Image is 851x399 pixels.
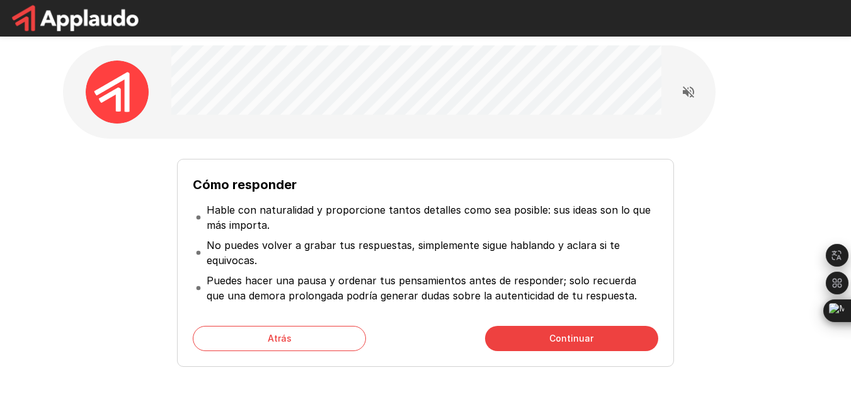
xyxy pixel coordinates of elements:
[193,177,297,192] font: Cómo responder
[485,326,658,351] button: Continuar
[207,204,651,231] font: Hable con naturalidad y proporcione tantos detalles como sea posible: sus ideas son lo que más im...
[268,333,292,344] font: Atrás
[676,79,701,105] button: Leer las preguntas en voz alta
[207,274,637,302] font: Puedes hacer una pausa y ordenar tus pensamientos antes de responder; solo recuerda que una demor...
[207,239,620,267] font: No puedes volver a grabar tus respuestas, simplemente sigue hablando y aclara si te equivocas.
[549,333,593,344] font: Continuar
[193,326,366,351] button: Atrás
[86,61,149,124] img: applaudo_avatar.png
